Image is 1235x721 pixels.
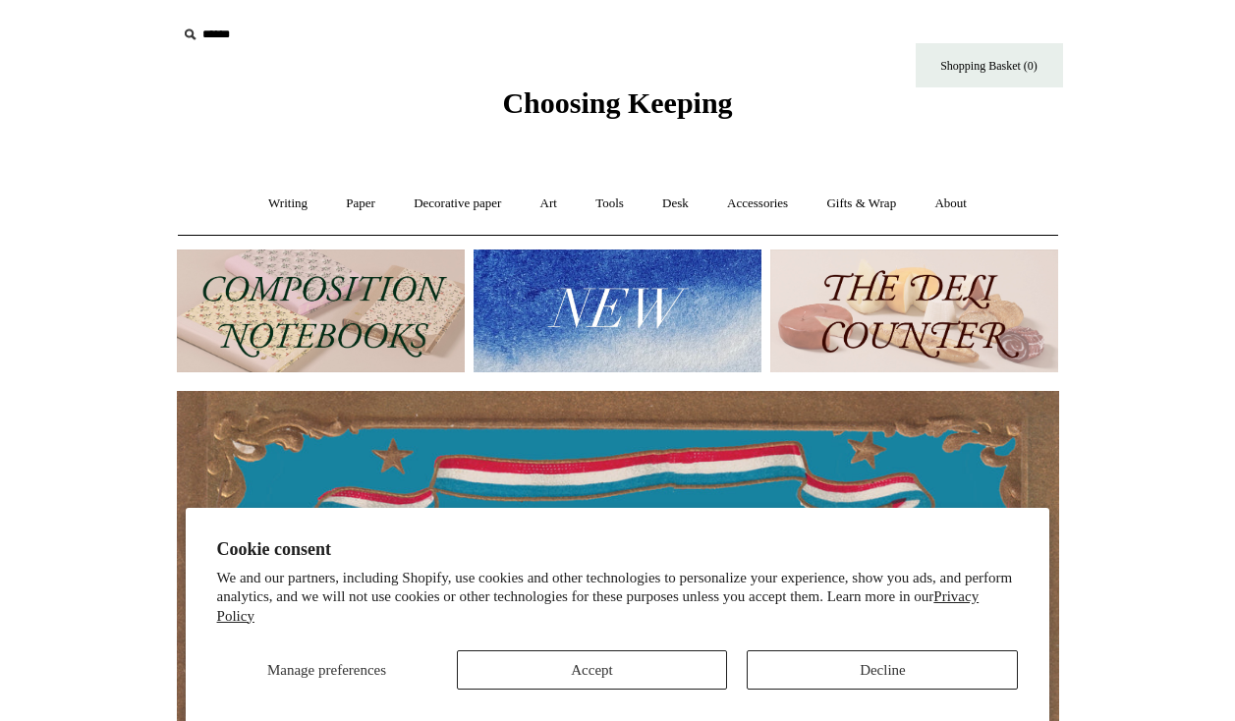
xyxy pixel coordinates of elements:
[396,178,519,230] a: Decorative paper
[251,178,325,230] a: Writing
[578,178,642,230] a: Tools
[217,569,1019,627] p: We and our partners, including Shopify, use cookies and other technologies to personalize your ex...
[177,250,465,372] img: 202302 Composition ledgers.jpg__PID:69722ee6-fa44-49dd-a067-31375e5d54ec
[457,650,728,690] button: Accept
[502,102,732,116] a: Choosing Keeping
[770,250,1058,372] img: The Deli Counter
[747,650,1018,690] button: Decline
[917,178,984,230] a: About
[709,178,806,230] a: Accessories
[502,86,732,119] span: Choosing Keeping
[809,178,914,230] a: Gifts & Wrap
[523,178,575,230] a: Art
[267,662,386,678] span: Manage preferences
[217,539,1019,560] h2: Cookie consent
[474,250,761,372] img: New.jpg__PID:f73bdf93-380a-4a35-bcfe-7823039498e1
[328,178,393,230] a: Paper
[645,178,706,230] a: Desk
[217,650,437,690] button: Manage preferences
[217,588,980,624] a: Privacy Policy
[916,43,1063,87] a: Shopping Basket (0)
